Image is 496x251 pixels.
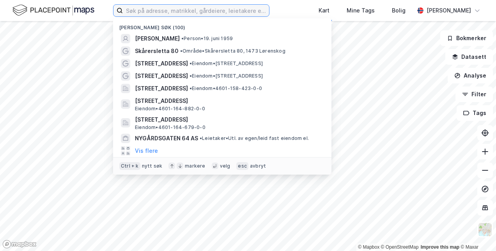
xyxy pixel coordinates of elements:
input: Søk på adresse, matrikkel, gårdeiere, leietakere eller personer [123,5,269,16]
button: Tags [457,105,493,121]
span: • [181,35,184,41]
div: markere [185,163,205,169]
span: Eiendom • 4601-158-423-0-0 [190,85,262,92]
div: Kart [319,6,329,15]
img: logo.f888ab2527a4732fd821a326f86c7f29.svg [12,4,94,17]
span: [STREET_ADDRESS] [135,115,322,124]
a: Improve this map [421,244,459,250]
span: Eiendom • 4601-164-882-0-0 [135,106,205,112]
span: Eiendom • [STREET_ADDRESS] [190,73,263,79]
div: [PERSON_NAME] [427,6,471,15]
span: [STREET_ADDRESS] [135,84,188,93]
div: Mine Tags [347,6,375,15]
button: Vis flere [135,146,158,156]
div: Kontrollprogram for chat [457,214,496,251]
span: Person • 19. juni 1959 [181,35,233,42]
div: esc [236,162,248,170]
div: avbryt [250,163,266,169]
span: Eiendom • 4601-164-679-0-0 [135,124,205,131]
button: Datasett [445,49,493,65]
span: • [190,73,192,79]
span: [STREET_ADDRESS] [135,96,322,106]
span: • [190,85,192,91]
button: Analyse [448,68,493,83]
span: [STREET_ADDRESS] [135,59,188,68]
span: [PERSON_NAME] [135,34,180,43]
span: • [190,60,192,66]
div: velg [220,163,230,169]
span: Område • Skårersletta 80, 1473 Lørenskog [180,48,285,54]
div: Bolig [392,6,406,15]
a: OpenStreetMap [381,244,419,250]
div: nytt søk [142,163,163,169]
a: Mapbox [358,244,379,250]
iframe: Chat Widget [457,214,496,251]
div: Ctrl + k [119,162,140,170]
span: Leietaker • Utl. av egen/leid fast eiendom el. [200,135,309,141]
span: • [200,135,202,141]
div: [PERSON_NAME] søk (100) [113,18,331,32]
button: Bokmerker [440,30,493,46]
span: Eiendom • [STREET_ADDRESS] [190,60,263,67]
span: • [180,48,182,54]
button: Filter [455,87,493,102]
span: NYGÅRDSGATEN 64 AS [135,134,198,143]
span: Skårersletta 80 [135,46,179,56]
a: Mapbox homepage [2,240,37,249]
span: [STREET_ADDRESS] [135,71,188,81]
